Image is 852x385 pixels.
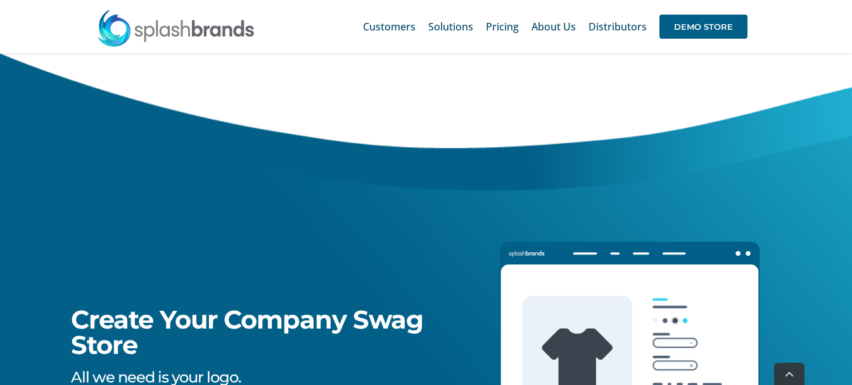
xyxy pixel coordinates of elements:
[428,22,473,32] span: Solutions
[486,6,519,47] a: Pricing
[659,6,747,47] a: DEMO STORE
[363,6,416,47] a: Customers
[363,6,747,47] nav: Main Menu Sticky
[486,22,519,32] span: Pricing
[97,9,255,47] img: SplashBrands.com Logo
[531,22,576,32] span: About Us
[363,22,416,32] span: Customers
[588,22,647,32] span: Distributors
[588,6,647,47] a: Distributors
[71,304,423,360] span: Create Your Company Swag Store
[659,15,747,39] span: DEMO STORE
